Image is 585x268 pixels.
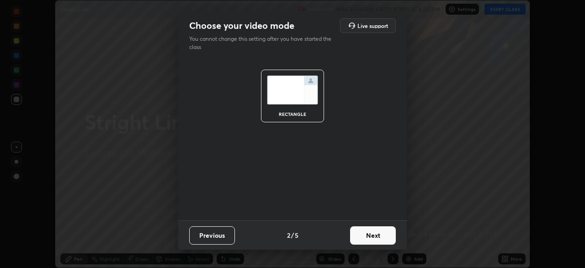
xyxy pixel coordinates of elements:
[189,35,337,51] p: You cannot change this setting after you have started the class
[357,23,388,28] h5: Live support
[189,20,294,32] h2: Choose your video mode
[295,230,298,240] h4: 5
[350,226,396,245] button: Next
[287,230,290,240] h4: 2
[267,76,318,104] img: normalScreenIcon.ae25ed63.svg
[189,226,235,245] button: Previous
[291,230,294,240] h4: /
[274,112,311,116] div: rectangle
